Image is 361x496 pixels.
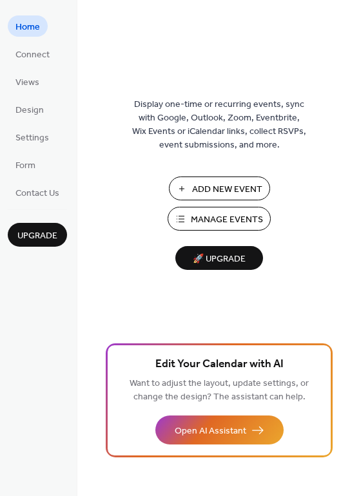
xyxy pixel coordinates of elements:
[192,183,262,196] span: Add New Event
[155,415,284,444] button: Open AI Assistant
[15,21,40,34] span: Home
[15,104,44,117] span: Design
[8,182,67,203] a: Contact Us
[8,223,67,247] button: Upgrade
[132,98,306,152] span: Display one-time or recurring events, sync with Google, Outlook, Zoom, Eventbrite, Wix Events or ...
[169,176,270,200] button: Add New Event
[15,76,39,90] span: Views
[8,43,57,64] a: Connect
[15,187,59,200] span: Contact Us
[191,213,263,227] span: Manage Events
[8,71,47,92] a: Views
[8,15,48,37] a: Home
[183,251,255,268] span: 🚀 Upgrade
[155,356,284,374] span: Edit Your Calendar with AI
[168,207,271,231] button: Manage Events
[8,99,52,120] a: Design
[175,424,246,438] span: Open AI Assistant
[17,229,57,243] span: Upgrade
[15,48,50,62] span: Connect
[8,154,43,175] a: Form
[175,246,263,270] button: 🚀 Upgrade
[8,126,57,148] a: Settings
[15,131,49,145] span: Settings
[130,375,309,406] span: Want to adjust the layout, update settings, or change the design? The assistant can help.
[15,159,35,173] span: Form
